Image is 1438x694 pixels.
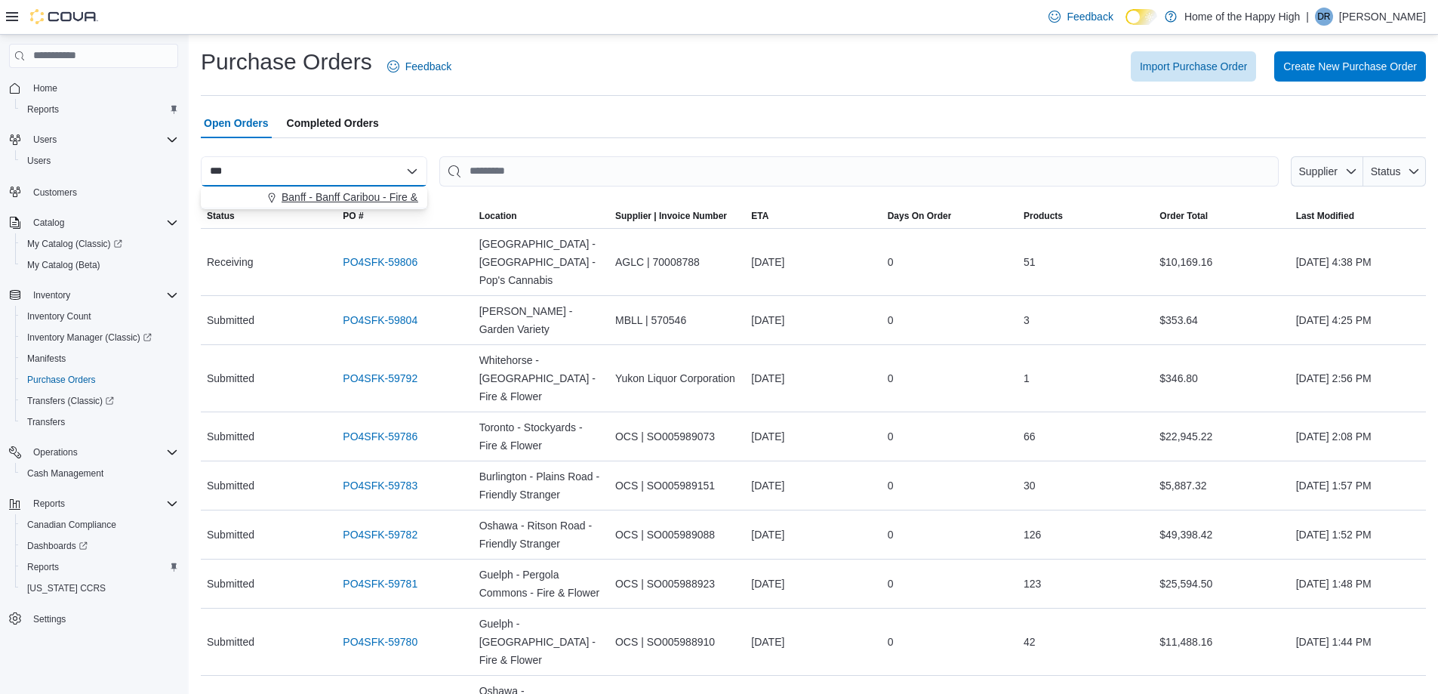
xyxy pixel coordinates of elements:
[343,311,417,329] a: PO4SFK-59804
[27,540,88,552] span: Dashboards
[21,152,57,170] a: Users
[1125,9,1157,25] input: Dark Mode
[888,477,894,495] span: 0
[27,495,71,513] button: Reports
[745,627,881,657] div: [DATE]
[745,569,881,599] div: [DATE]
[479,302,603,338] span: [PERSON_NAME] - Garden Variety
[888,575,894,593] span: 0
[1290,204,1426,228] button: Last Modified
[15,150,184,171] button: Users
[15,306,184,327] button: Inventory Count
[21,537,94,555] a: Dashboards
[3,608,184,630] button: Settings
[1024,210,1063,222] span: Products
[479,566,603,602] span: Guelph - Pergola Commons - Fire & Flower
[343,253,417,271] a: PO4SFK-59806
[1153,305,1289,335] div: $353.64
[21,307,178,325] span: Inventory Count
[15,557,184,578] button: Reports
[207,210,235,222] span: Status
[27,495,178,513] span: Reports
[207,253,253,271] span: Receiving
[27,79,63,97] a: Home
[3,77,184,99] button: Home
[207,311,254,329] span: Submitted
[30,9,98,24] img: Cova
[479,615,603,669] span: Guelph - [GEOGRAPHIC_DATA] - Fire & Flower
[27,374,96,386] span: Purchase Orders
[15,463,184,484] button: Cash Management
[21,558,178,576] span: Reports
[1184,8,1300,26] p: Home of the Happy High
[21,392,120,410] a: Transfers (Classic)
[1296,210,1354,222] span: Last Modified
[21,100,178,119] span: Reports
[1274,51,1426,82] button: Create New Purchase Order
[609,305,745,335] div: MBLL | 570546
[207,575,254,593] span: Submitted
[27,582,106,594] span: [US_STATE] CCRS
[1024,477,1036,495] span: 30
[479,235,603,289] span: [GEOGRAPHIC_DATA] - [GEOGRAPHIC_DATA] - Pop's Cannabis
[282,190,452,205] span: Banff - Banff Caribou - Fire & Flower
[207,369,254,387] span: Submitted
[1159,210,1208,222] span: Order Total
[27,79,178,97] span: Home
[21,152,178,170] span: Users
[479,210,517,222] span: Location
[609,421,745,452] div: OCS | SO005989073
[33,187,77,199] span: Customers
[1024,427,1036,446] span: 66
[21,516,122,534] a: Canadian Compliance
[3,493,184,514] button: Reports
[745,305,881,335] div: [DATE]
[27,310,91,322] span: Inventory Count
[479,418,603,455] span: Toronto - Stockyards - Fire & Flower
[609,247,745,277] div: AGLC | 70008788
[609,627,745,657] div: OCS | SO005988910
[609,569,745,599] div: OCS | SO005988923
[287,108,379,138] span: Completed Orders
[745,470,881,501] div: [DATE]
[21,350,178,368] span: Manifests
[15,412,184,433] button: Transfers
[21,558,65,576] a: Reports
[1317,8,1330,26] span: DR
[406,165,418,177] button: Close list of options
[1018,204,1153,228] button: Products
[27,443,84,461] button: Operations
[1290,421,1426,452] div: [DATE] 2:08 PM
[15,514,184,535] button: Canadian Compliance
[882,204,1018,228] button: Days On Order
[27,332,152,344] span: Inventory Manager (Classic)
[27,214,70,232] button: Catalog
[15,578,184,599] button: [US_STATE] CCRS
[15,99,184,120] button: Reports
[27,131,63,149] button: Users
[337,204,473,228] button: PO #
[21,579,178,597] span: Washington CCRS
[3,442,184,463] button: Operations
[15,348,184,369] button: Manifests
[343,575,417,593] a: PO4SFK-59781
[21,413,178,431] span: Transfers
[1125,25,1126,26] span: Dark Mode
[1315,8,1333,26] div: Drew Rennie
[207,477,254,495] span: Submitted
[1042,2,1119,32] a: Feedback
[33,498,65,510] span: Reports
[33,217,64,229] span: Catalog
[21,392,178,410] span: Transfers (Classic)
[1153,204,1289,228] button: Order Total
[1153,363,1289,393] div: $346.80
[1024,575,1041,593] span: 123
[15,233,184,254] a: My Catalog (Classic)
[27,214,178,232] span: Catalog
[27,286,178,304] span: Inventory
[1283,59,1417,74] span: Create New Purchase Order
[888,526,894,544] span: 0
[343,477,417,495] a: PO4SFK-59783
[1153,627,1289,657] div: $11,488.16
[9,71,178,669] nav: Complex example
